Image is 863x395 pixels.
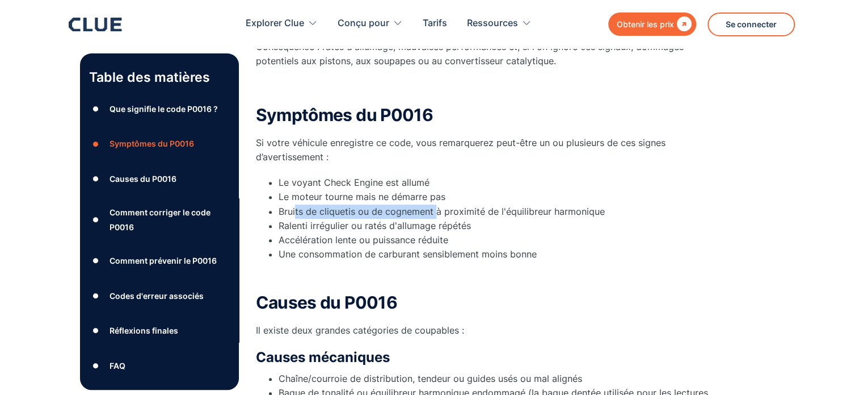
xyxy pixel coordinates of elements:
font: ● [92,105,99,114]
font: Si votre véhicule enregistre ce code, vous remarquerez peut-être un ou plusieurs de ces signes d’... [256,137,666,163]
font: ● [92,175,99,184]
font: Codes d'erreur associés [109,291,203,301]
font: Table des matières [89,70,210,86]
a: Obtenir les prix [608,13,696,36]
font: Comment corriger le code P0016 [109,208,210,232]
font: ● [92,216,99,224]
font: Chaîne/courroie de distribution, tendeur ou guides usés ou mal alignés [279,373,582,384]
a: Tarifs [423,6,447,41]
font: Conçu pour [338,17,389,28]
font: Que signifie le code P0016 ? [109,104,217,114]
a: ●Comment corriger le code P0016 [89,206,230,234]
font: Causes mécaniques [256,349,390,365]
font: Ralenti irrégulier ou ratés d'allumage répétés [279,220,471,231]
font: Se connecter [726,19,777,29]
font:  [677,16,692,31]
font: ● [92,140,99,148]
div: Conçu pour [338,6,403,41]
div: Ressources [467,6,532,41]
font: Réflexions finales [109,326,178,336]
font: Causes du P0016 [256,292,397,313]
font: Symptômes du P0016 [109,139,193,149]
a: Se connecter [708,13,795,36]
a: ●Comment prévenir le P0016 [89,252,230,269]
font: Causes du P0016 [109,174,176,184]
font: Obtenir les prix [617,19,674,29]
font: Une consommation de carburant sensiblement moins bonne [279,248,537,260]
font: FAQ [109,361,125,371]
a: ●Codes d'erreur associés [89,288,230,305]
font: Ressources [467,17,518,28]
a: ●Symptômes du P0016 [89,136,230,153]
font: Bruits de cliquetis ou de cognement à proximité de l'équilibreur harmonique [279,206,605,217]
font: ● [92,362,99,371]
a: ●Que signifie le code P0016 ? [89,101,230,118]
font: Le voyant Check Engine est allumé [279,177,430,188]
font: Comment prévenir le P0016 [109,256,216,266]
font: Symptômes du P0016 [256,105,433,125]
a: ●Réflexions finales [89,323,230,340]
font: ● [92,327,99,335]
div: Explorer Clue [246,6,318,41]
font: Explorer Clue [246,17,304,28]
a: ●Causes du P0016 [89,171,230,188]
font: Accélération lente ou puissance réduite [279,234,448,246]
a: ●FAQ [89,357,230,375]
font: Tarifs [423,17,447,28]
font: ● [92,257,99,265]
font: ● [92,292,99,300]
font: Le moteur tourne mais ne démarre pas [279,191,445,202]
font: Il existe deux grandes catégories de coupables : [256,325,464,336]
